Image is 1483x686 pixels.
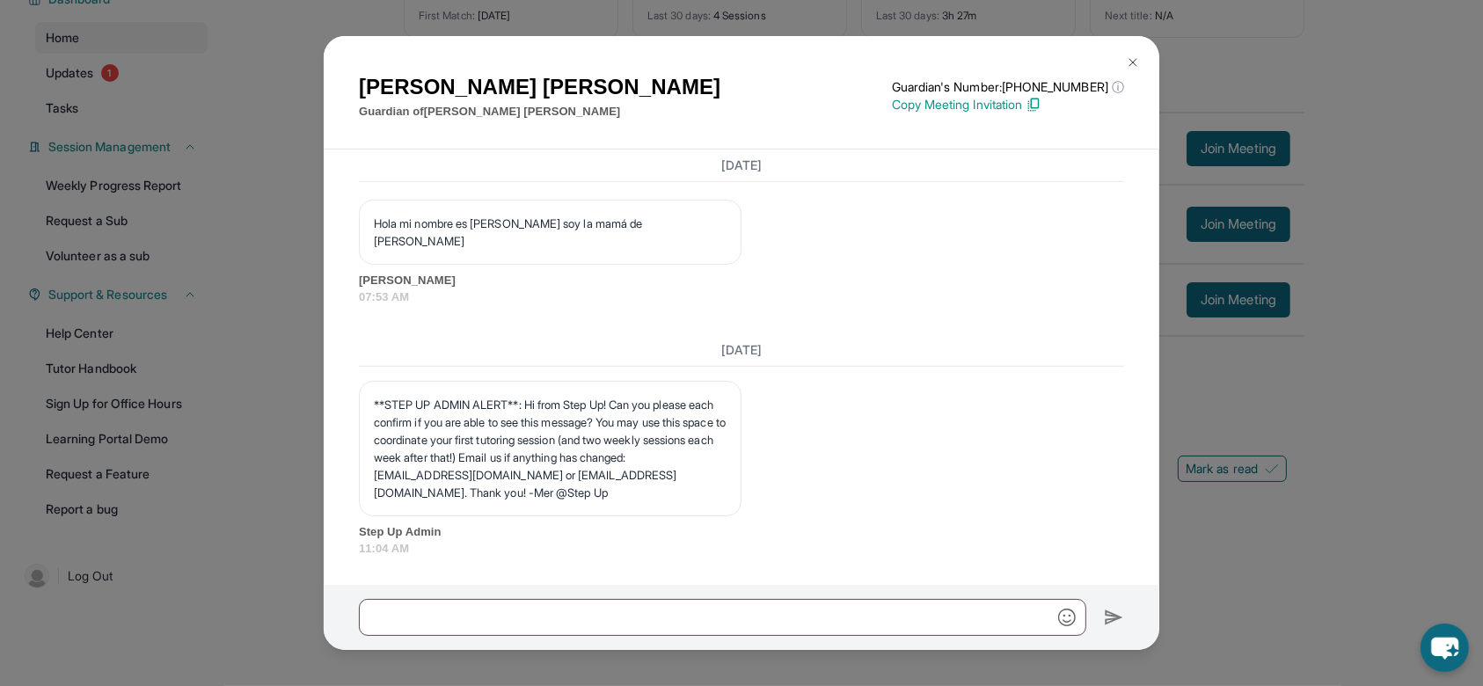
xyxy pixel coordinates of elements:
[359,523,1124,541] span: Step Up Admin
[1126,55,1140,69] img: Close Icon
[359,157,1124,174] h3: [DATE]
[892,96,1124,113] p: Copy Meeting Invitation
[374,215,727,250] p: Hola mi nombre es [PERSON_NAME] soy la mamá de [PERSON_NAME]
[359,103,720,120] p: Guardian of [PERSON_NAME] [PERSON_NAME]
[359,540,1124,558] span: 11:04 AM
[1112,78,1124,96] span: ⓘ
[1104,607,1124,628] img: Send icon
[1026,97,1041,113] img: Copy Icon
[359,288,1124,306] span: 07:53 AM
[892,78,1124,96] p: Guardian's Number: [PHONE_NUMBER]
[1421,624,1469,672] button: chat-button
[1058,609,1076,626] img: Emoji
[359,71,720,103] h1: [PERSON_NAME] [PERSON_NAME]
[374,396,727,501] p: **STEP UP ADMIN ALERT**: Hi from Step Up! Can you please each confirm if you are able to see this...
[359,272,1124,289] span: [PERSON_NAME]
[359,341,1124,359] h3: [DATE]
